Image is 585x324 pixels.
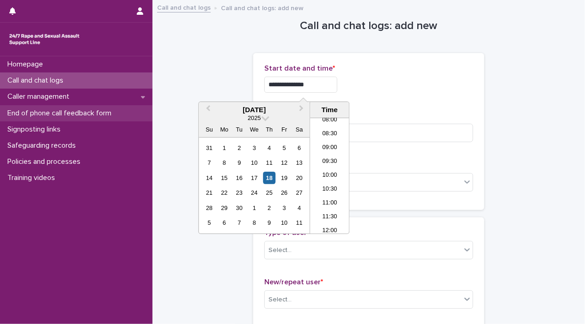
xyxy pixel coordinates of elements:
div: Choose Wednesday, September 10th, 2025 [248,156,261,169]
li: 08:00 [310,114,349,127]
div: Sa [293,123,305,136]
li: 09:30 [310,155,349,169]
div: Choose Monday, October 6th, 2025 [218,216,231,229]
div: Choose Thursday, September 18th, 2025 [263,172,275,184]
div: Choose Saturday, September 13th, 2025 [293,156,305,169]
span: 2025 [248,114,261,121]
p: Training videos [4,174,62,182]
div: Choose Tuesday, September 16th, 2025 [233,172,245,184]
span: Start date and time [264,65,335,72]
div: Choose Thursday, October 2nd, 2025 [263,202,275,214]
div: Choose Friday, September 26th, 2025 [278,186,291,199]
div: Choose Tuesday, September 30th, 2025 [233,202,245,214]
img: rhQMoQhaT3yELyF149Cw [7,30,81,48]
div: Choose Saturday, September 27th, 2025 [293,186,305,199]
div: Choose Monday, September 8th, 2025 [218,156,231,169]
p: Caller management [4,92,77,101]
div: Mo [218,123,231,136]
div: Choose Friday, October 10th, 2025 [278,216,291,229]
div: Choose Wednesday, September 17th, 2025 [248,172,261,184]
li: 10:30 [310,183,349,197]
div: Choose Monday, September 22nd, 2025 [218,186,231,199]
div: Choose Monday, September 29th, 2025 [218,202,231,214]
div: Select... [268,295,292,305]
p: Safeguarding records [4,141,83,150]
li: 08:30 [310,127,349,141]
div: Choose Saturday, October 4th, 2025 [293,202,305,214]
button: Next Month [295,103,310,118]
div: Choose Friday, September 5th, 2025 [278,142,291,154]
li: 11:30 [310,210,349,224]
div: We [248,123,261,136]
div: Choose Saturday, October 11th, 2025 [293,216,305,229]
p: End of phone call feedback form [4,109,119,118]
div: Choose Tuesday, September 2nd, 2025 [233,142,245,154]
div: Su [203,123,215,136]
div: Choose Sunday, August 31st, 2025 [203,142,215,154]
p: Call and chat logs: add new [221,2,304,12]
p: Signposting links [4,125,68,134]
div: [DATE] [199,106,310,114]
li: 12:00 [310,224,349,238]
p: Policies and processes [4,157,88,166]
p: Call and chat logs [4,76,71,85]
li: 11:00 [310,197,349,210]
div: Choose Wednesday, October 1st, 2025 [248,202,261,214]
div: Choose Sunday, September 7th, 2025 [203,156,215,169]
div: Choose Sunday, October 5th, 2025 [203,216,215,229]
h1: Call and chat logs: add new [253,19,484,33]
div: Choose Saturday, September 6th, 2025 [293,142,305,154]
div: Th [263,123,275,136]
button: Previous Month [200,103,214,118]
div: Choose Thursday, September 4th, 2025 [263,142,275,154]
div: Choose Tuesday, September 9th, 2025 [233,156,245,169]
div: Choose Sunday, September 14th, 2025 [203,172,215,184]
div: Choose Thursday, October 9th, 2025 [263,216,275,229]
div: Choose Saturday, September 20th, 2025 [293,172,305,184]
div: Choose Wednesday, September 3rd, 2025 [248,142,261,154]
div: Choose Wednesday, September 24th, 2025 [248,186,261,199]
span: New/repeat user [264,278,323,286]
p: Homepage [4,60,50,69]
li: 10:00 [310,169,349,183]
div: Tu [233,123,245,136]
div: Choose Thursday, September 11th, 2025 [263,156,275,169]
a: Call and chat logs [157,2,211,12]
div: Choose Monday, September 1st, 2025 [218,142,231,154]
div: Choose Monday, September 15th, 2025 [218,172,231,184]
div: Choose Tuesday, September 23rd, 2025 [233,186,245,199]
li: 09:00 [310,141,349,155]
div: Choose Sunday, September 21st, 2025 [203,186,215,199]
div: month 2025-09 [202,140,307,230]
div: Choose Sunday, September 28th, 2025 [203,202,215,214]
div: Time [312,106,347,114]
div: Select... [268,246,292,255]
span: Type of user [264,229,309,236]
div: Choose Friday, September 12th, 2025 [278,156,291,169]
div: Choose Friday, October 3rd, 2025 [278,202,291,214]
div: Choose Wednesday, October 8th, 2025 [248,216,261,229]
div: Choose Thursday, September 25th, 2025 [263,186,275,199]
div: Fr [278,123,291,136]
div: Choose Friday, September 19th, 2025 [278,172,291,184]
div: Choose Tuesday, October 7th, 2025 [233,216,245,229]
